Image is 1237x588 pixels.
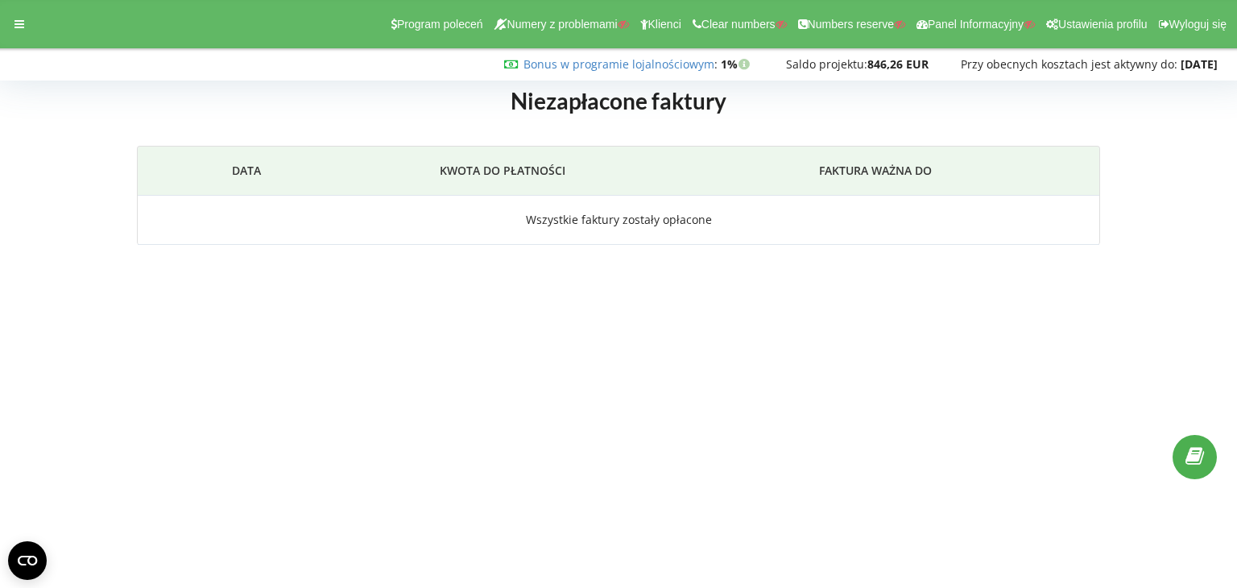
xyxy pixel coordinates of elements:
th: FAKTURA WAŻNA DO [697,147,1053,196]
strong: 1% [721,56,754,72]
span: Clear numbers [701,18,776,31]
span: Numbers reserve [808,18,894,31]
td: Wszystkie faktury zostały opłacone [138,196,1098,245]
th: KWOTA DO PŁATNOŚCI [309,147,697,196]
a: Bonus w programie lojalnościowym [523,56,714,72]
th: Data [184,147,310,196]
button: Open CMP widget [8,541,47,580]
span: Klienci [648,18,681,31]
span: Numery z problemami [507,18,618,31]
span: Wyloguj się [1169,18,1227,31]
h1: Niezapłacone faktury [17,86,1220,123]
span: Saldo projektu: [786,56,867,72]
strong: [DATE] [1181,56,1218,72]
span: Program poleceń [397,18,483,31]
strong: 846,26 EUR [867,56,929,72]
span: Panel Informacyjny [928,18,1024,31]
span: : [523,56,718,72]
span: Przy obecnych kosztach jest aktywny do: [961,56,1177,72]
span: Ustawienia profilu [1058,18,1148,31]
